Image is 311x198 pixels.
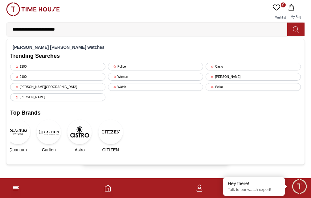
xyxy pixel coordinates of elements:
a: Home [104,184,112,192]
a: CarltonCarlton [41,120,56,153]
div: Women [108,73,203,81]
div: Chat Widget [291,178,308,195]
span: 0 [281,2,286,7]
div: 2100 [10,73,105,81]
div: Casio [206,63,301,70]
div: 1200 [10,63,105,70]
h2: Top Brands [10,108,301,117]
h2: Trending Searches [10,52,301,60]
img: ... [6,2,60,16]
img: Astro [67,120,92,144]
div: Watch [108,83,203,91]
a: AstroAstro [72,120,87,153]
div: [PERSON_NAME][GEOGRAPHIC_DATA] [10,83,105,91]
button: My Bag [287,2,305,22]
a: QuantumQuantum [10,120,26,153]
div: Police [108,63,203,70]
span: Astro [75,147,85,153]
div: [PERSON_NAME] [206,73,301,81]
div: Seiko [206,83,301,91]
p: Talk to our watch expert! [228,187,280,192]
img: Quantum [6,120,30,144]
span: Wishlist [273,16,288,19]
span: CITIZEN [102,147,119,153]
img: CITIZEN [98,120,123,144]
span: My Bag [288,15,304,19]
span: Carlton [42,147,56,153]
a: 0Wishlist [272,2,287,22]
div: [PERSON_NAME] [10,93,105,101]
div: Hey there! [228,180,280,187]
a: CITIZENCITIZEN [103,120,118,153]
img: Carlton [36,120,61,144]
strong: [PERSON_NAME] [PERSON_NAME] watches [13,45,104,50]
span: Quantum [9,147,27,153]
